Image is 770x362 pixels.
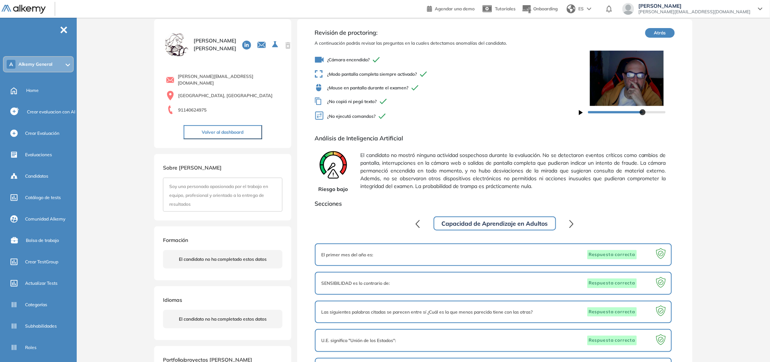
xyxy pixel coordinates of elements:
span: 91140624975 [178,107,207,113]
span: Actualizar Tests [25,280,58,287]
span: El candidato no ha completado estos datos [179,256,267,263]
button: Capacidad de Aprendizaje en Adultos [434,216,556,230]
span: ¿No copió ni pegó texto? [315,98,579,105]
span: Tutoriales [495,6,516,11]
img: world [567,4,576,13]
button: Onboarding [522,1,558,17]
span: Comunidad Alkemy [25,216,65,222]
span: Bolsa de trabajo [26,237,59,244]
span: El candidato no ha completado estos datos [179,316,267,322]
img: Logo [1,5,46,14]
iframe: Chat Widget [733,327,770,362]
span: Crear TestGroup [25,259,58,265]
img: arrow [587,7,592,10]
span: Análisis de Inteligencia Artificial [315,134,675,143]
span: Respuesta correcta [587,279,637,288]
span: Home [26,87,39,94]
span: ES [579,6,584,12]
span: Evaluaciones [25,151,52,158]
span: Categorías [25,301,47,308]
span: Formación [163,237,188,243]
span: Respuesta correcta [587,307,637,317]
span: Alkemy General [18,61,52,67]
span: Agendar una demo [435,6,475,11]
button: Volver al dashboard [184,125,262,139]
span: ¿No ejecutó comandos? [315,111,579,122]
span: Sobre [PERSON_NAME] [163,164,222,171]
span: U.E. significa "Unión de los Estados": [322,337,396,344]
span: Onboarding [534,6,558,11]
span: Crear Evaluación [25,130,59,137]
span: Idiomas [163,297,182,303]
span: Soy una personada apasionada por el trabajo en equipo, profesional y orientado a la entrega de re... [169,184,268,207]
button: Atrás [645,28,675,38]
span: Crear evaluacion con AI [27,109,75,115]
span: Riesgo bajo [319,185,348,193]
span: El primer mes del año es: [322,252,374,258]
span: [PERSON_NAME] [639,3,751,9]
span: Revisión de proctoring: [315,28,579,37]
span: [GEOGRAPHIC_DATA], [GEOGRAPHIC_DATA] [178,92,273,99]
span: Respuesta correcta [587,336,637,345]
span: SENSIBILIDAD es lo contrario de: [322,280,390,287]
span: Secciones [315,199,675,208]
span: [PERSON_NAME] [PERSON_NAME] [194,37,236,52]
span: Las siguientes palabras citadas se parecen entre sí ¿Cuál es la que menos parecido tiene con las ... [322,309,533,315]
button: Seleccione la evaluación activa [269,38,282,51]
span: ¿Cámara encendida? [315,55,579,64]
span: [PERSON_NAME][EMAIL_ADDRESS][DOMAIN_NAME] [639,9,751,15]
div: . [556,219,558,228]
span: Catálogo de tests [25,194,61,201]
span: Subhabilidades [25,323,57,329]
span: Respuesta correcta [587,250,637,260]
span: El candidato no mostró ninguna actividad sospechosa durante la evaluación. No se detectaron event... [361,148,666,193]
span: [PERSON_NAME][EMAIL_ADDRESS][DOMAIN_NAME] [178,73,282,86]
img: PROFILE_MENU_LOGO_USER [163,31,190,58]
span: A continuación podrás revisar las preguntas en la cuales detectamos anomalías del candidato. [315,40,579,47]
a: Agendar una demo [427,4,475,13]
span: ¿Mouse en pantalla durante el examen? [315,84,579,92]
span: Roles [25,344,37,351]
span: A [9,61,13,67]
span: Candidatos [25,173,48,180]
span: ¿Modo pantalla completa siempre activado? [315,70,579,78]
